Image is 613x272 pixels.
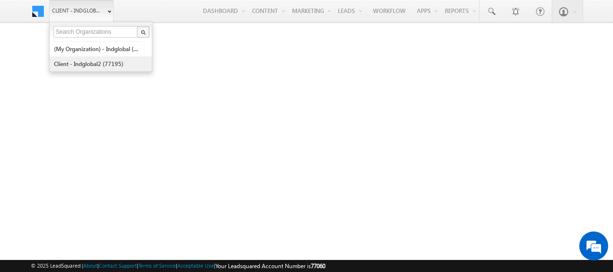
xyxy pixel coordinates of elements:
span: Client - indglobal1 (77060) [52,6,103,15]
input: Search Organizations [53,26,138,38]
div: Chat with us now [50,51,162,63]
a: (My Organization) - indglobal (48060) [53,41,142,56]
textarea: Type your message and hit 'Enter' [13,89,176,201]
a: Terms of Service [138,262,176,269]
span: Your Leadsquared Account Number is [215,262,325,270]
img: d_60004797649_company_0_60004797649 [16,51,40,63]
span: 77060 [311,262,325,270]
img: Search [141,30,146,35]
a: Acceptable Use [177,262,214,269]
em: Start Chat [131,208,175,221]
div: Minimize live chat window [158,5,181,28]
span: © 2025 LeadSquared | | | | | [31,261,325,271]
a: Client - indglobal2 (77195) [53,56,142,71]
a: About [83,262,97,269]
a: Contact Support [99,262,137,269]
